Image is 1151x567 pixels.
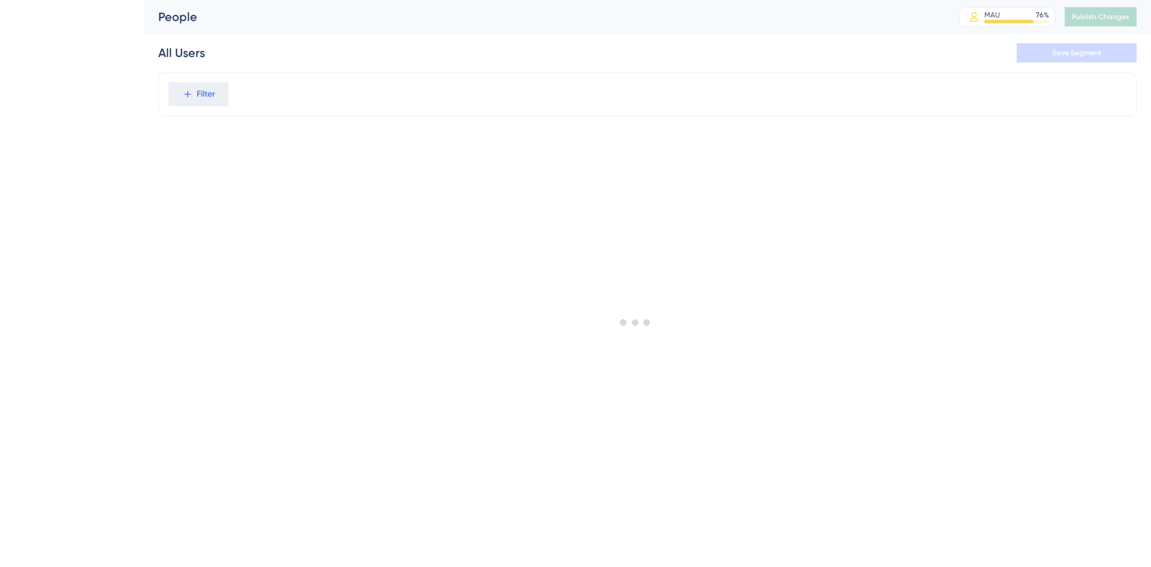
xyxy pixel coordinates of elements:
[1072,12,1129,22] span: Publish Changes
[1036,10,1049,20] div: 76 %
[1017,43,1137,62] button: Save Segment
[158,8,929,25] div: People
[1065,7,1137,26] button: Publish Changes
[158,44,205,61] div: All Users
[1052,48,1101,58] span: Save Segment
[984,10,1000,20] div: MAU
